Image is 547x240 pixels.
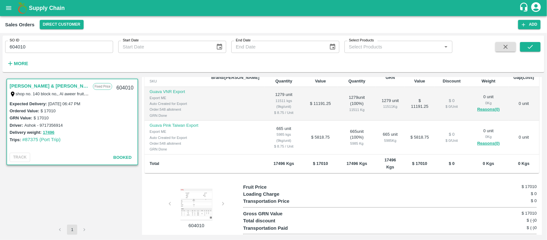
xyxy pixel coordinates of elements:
label: GRN Value: [10,116,32,120]
p: Transportation Price [243,198,317,205]
div: $ 8.75 / Unit [270,143,298,149]
p: Guava Pink Taiwan Export [150,123,201,129]
label: Expected Delivery : [10,101,47,106]
label: Trips: [10,137,21,142]
div: 11511 Kg [381,104,400,109]
b: Returned Weight [479,71,498,83]
p: Guava VNR Export [150,89,201,95]
td: $ 5818.75 [405,121,435,155]
input: Enter SO ID [5,41,113,53]
td: $ 11191.25 [405,87,435,121]
label: Delivery weight: [10,130,42,135]
button: open drawer [1,1,16,15]
button: 17496 [43,129,54,136]
b: Allotted Quantity [348,71,365,83]
b: Brand/[PERSON_NAME] [211,75,259,80]
label: $ 17010 [40,108,55,113]
button: Reasons(0) [474,106,503,113]
div: 11511 Kg [343,107,371,113]
label: End Date [236,38,251,43]
b: 17496 Kgs [274,161,294,166]
p: Fruit Price [243,184,317,191]
label: Start Date [123,38,139,43]
td: $ 11191.25 [303,87,338,121]
b: Total [150,161,159,166]
div: 0 Kg [474,100,503,106]
label: Driver: [10,123,23,128]
b: GRN [385,75,395,80]
button: Open [442,43,450,51]
button: Choose date [213,41,226,53]
b: Supply Chain [29,5,65,11]
div: 1279 unit ( 100 %) [343,95,371,113]
td: 0 unit [509,121,539,155]
button: More [5,58,30,69]
h6: $ 0 [488,191,537,197]
div: 665 unit ( 100 %) [343,129,371,147]
b: Ordered Quantity [275,71,292,83]
h6: $ 17010 [488,184,537,190]
div: GRN Done [150,113,201,118]
p: Total discount [243,217,317,224]
h6: $ (-)0 [488,225,537,231]
td: 1279 unit [265,87,303,121]
div: SKU [150,78,201,84]
p: Loading Charge [243,191,317,198]
div: $ 0 / Unit [440,104,463,109]
div: 5985 Kg [343,141,371,146]
button: Choose date [327,41,339,53]
div: $ 0 / Unit [440,138,463,143]
td: $ 5818.75 [303,121,338,155]
button: page 1 [67,225,77,235]
div: 604010 [112,81,137,96]
p: Fixed Price [93,83,112,90]
input: End Date [231,41,324,53]
td: 665 unit [265,121,303,155]
div: Auto Created for Export Order:548 allotment [150,101,201,113]
div: GRN Done [150,146,201,152]
label: $ 17010 [34,116,49,120]
div: Export ME [150,129,201,134]
div: customer-support [519,2,530,14]
button: Reasons(0) [474,140,503,147]
p: Transportation Paid [243,225,317,232]
b: $ 0 [449,161,455,166]
div: 665 unit [381,132,400,143]
input: Select Products [346,43,440,51]
img: logo [16,2,29,14]
div: Sales Orders [5,21,35,29]
label: Select Products [349,38,374,43]
button: Add [518,20,541,29]
b: $ 17010 [412,161,427,166]
b: 17496 Kgs [347,161,367,166]
h6: $ (-)0 [488,217,537,224]
strong: More [14,61,28,66]
input: Start Date [118,41,211,53]
button: Select DC [40,20,84,29]
div: Export ME [150,95,201,101]
span: Booked [113,155,132,160]
div: 11511 kgs (9kg/unit) [270,98,298,110]
div: $ 0 [440,98,463,104]
b: Gap(Loss) [514,75,534,80]
div: 1279 unit [381,98,400,110]
div: 0 unit [474,128,503,147]
nav: pagination navigation [54,225,90,235]
a: [PERSON_NAME] & [PERSON_NAME][DOMAIN_NAME]. [10,82,90,90]
b: Ordered Value [312,71,329,83]
div: 5985 kgs (9kg/unit) [270,132,298,143]
div: 5985 Kg [381,138,400,143]
a: Supply Chain [29,4,519,13]
div: 0 Kg [474,134,503,140]
b: 0 Kgs [483,161,494,166]
p: Gross GRN Value [243,210,317,217]
div: 0 unit [474,94,503,113]
label: [DATE] 06:47 PM [48,101,80,106]
h6: $ 17010 [488,210,537,217]
div: $ 8.75 / Unit [270,110,298,116]
a: #87375 (Port Trip) [22,137,61,142]
td: 0 unit [509,87,539,121]
div: $ 0 [440,132,463,138]
div: account of current user [530,1,542,15]
label: Ordered Value: [10,108,39,113]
